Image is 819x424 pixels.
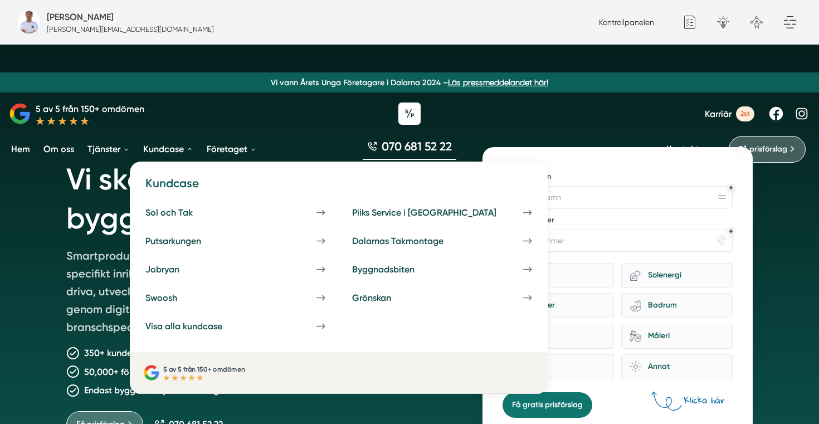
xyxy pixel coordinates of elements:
[84,346,191,360] p: 350+ kunder nöjda kunder
[503,186,733,208] input: Företagsnamn
[729,229,733,233] div: Obligatoriskt
[145,236,228,246] div: Putsarkungen
[18,11,40,33] img: foretagsbild-pa-smartproduktion-en-webbyraer-i-dalarnas-lan.png
[66,147,456,247] h1: Vi skapar tillväxt för bygg- och tjänsteföretag
[345,201,539,225] a: Piiks Service i [GEOGRAPHIC_DATA]
[139,229,332,253] a: Putsarkungen
[84,383,219,397] p: Endast bygg- och tjänsteföretag
[736,106,754,121] span: 2st
[139,257,332,281] a: Jobryan
[204,135,259,163] a: Företaget
[145,321,249,332] div: Visa alla kundcase
[729,136,806,163] a: Få prisförslag
[163,364,245,374] p: 5 av 5 från 150+ omdömen
[139,201,332,225] a: Sol och Tak
[9,135,32,163] a: Hem
[729,186,733,190] div: Obligatoriskt
[345,229,539,253] a: Dalarnas Takmontage
[363,138,456,160] a: 070 681 52 22
[382,138,452,154] span: 070 681 52 22
[47,10,114,24] h5: Administratör
[141,135,196,163] a: Kundcase
[705,106,754,121] a: Karriär 2st
[503,172,733,184] label: Företagsnamn
[47,24,214,35] p: [PERSON_NAME][EMAIL_ADDRESS][DOMAIN_NAME]
[145,264,206,275] div: Jobryan
[666,144,720,154] a: Kontakta oss
[36,102,144,116] p: 5 av 5 från 150+ omdömen
[705,109,732,119] span: Karriär
[739,143,787,155] span: Få prisförslag
[145,293,204,303] div: Swoosh
[599,18,654,27] a: Kontrollpanelen
[4,77,815,88] p: Vi vann Årets Unga Företagare i Dalarna 2024 –
[448,78,548,87] a: Läs pressmeddelandet här!
[503,215,733,227] label: Telefonnummer
[66,247,387,340] p: Smartproduktion är ett entreprenörsdrivet bolag som är specifikt inriktade mot att hjälpa bygg- o...
[139,314,332,338] a: Visa alla kundcase
[503,230,733,252] input: Telefonnummer
[352,236,470,246] div: Dalarnas Takmontage
[503,392,592,418] button: Få gratis prisförslag
[85,135,132,163] a: Tjänster
[145,207,220,218] div: Sol och Tak
[41,135,76,163] a: Om oss
[352,293,418,303] div: Grönskan
[139,286,332,310] a: Swoosh
[345,286,539,310] a: Grönskan
[139,175,539,200] h4: Kundcase
[84,365,221,379] p: 50,000+ förfrågningar levererade
[345,257,539,281] a: Byggnadsbiten
[352,264,441,275] div: Byggnadsbiten
[352,207,523,218] div: Piiks Service i [GEOGRAPHIC_DATA]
